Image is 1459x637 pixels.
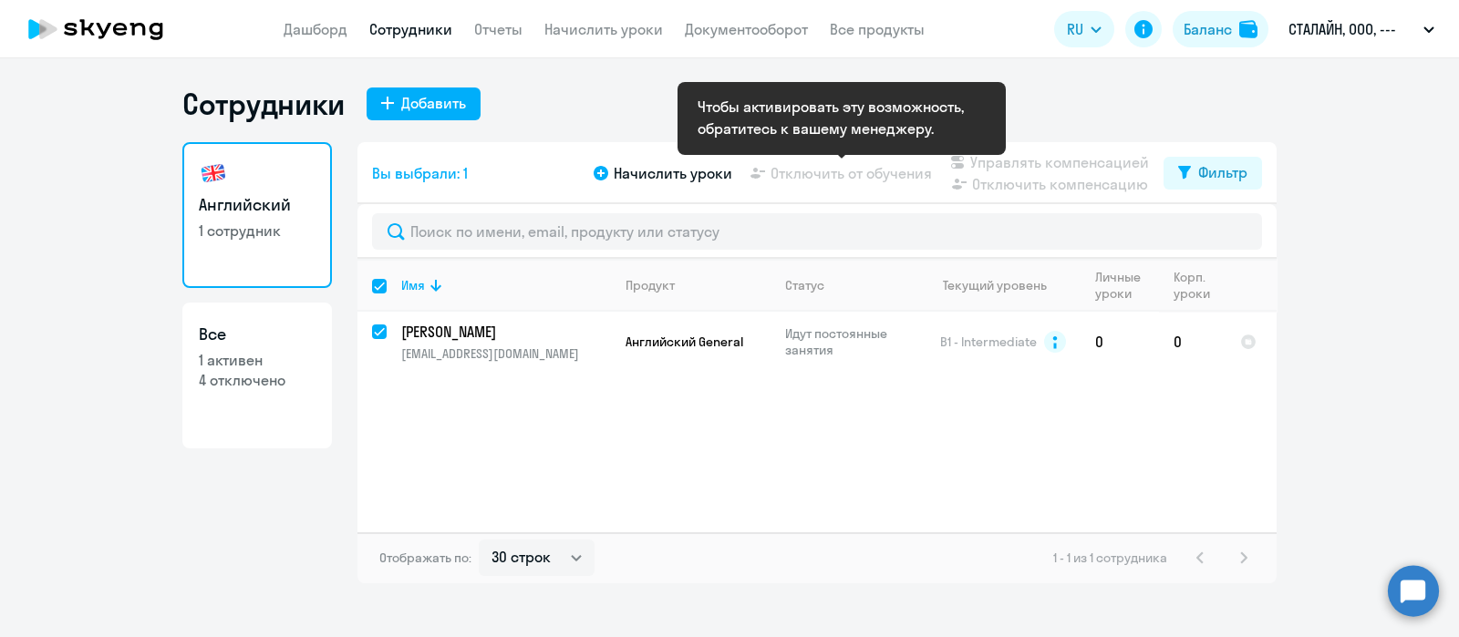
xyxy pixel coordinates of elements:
span: Начислить уроки [614,162,732,184]
button: СТАЛАЙН, ООО, --- [1279,7,1443,51]
div: Продукт [626,277,770,293]
p: 1 активен [199,350,316,370]
h3: Все [199,323,316,346]
h3: Английский [199,193,316,217]
div: Имя [401,277,610,293]
button: Фильтр [1164,157,1262,190]
p: СТАЛАЙН, ООО, --- [1288,18,1396,40]
span: Английский General [626,334,743,350]
p: 1 сотрудник [199,221,316,241]
a: Все продукты [830,20,925,38]
button: RU [1054,11,1114,47]
button: Балансbalance [1173,11,1268,47]
h1: Сотрудники [182,86,345,122]
img: balance [1239,20,1257,38]
span: 1 - 1 из 1 сотрудника [1053,550,1167,566]
div: Баланс [1184,18,1232,40]
p: [EMAIL_ADDRESS][DOMAIN_NAME] [401,345,610,362]
span: Отображать по: [379,550,471,566]
a: Все1 активен4 отключено [182,303,332,448]
div: Личные уроки [1095,269,1158,302]
a: Сотрудники [369,20,452,38]
div: Статус [785,277,910,293]
div: Добавить [401,92,466,114]
div: Личные уроки [1095,269,1146,302]
a: Английский1 сотрудник [182,142,332,288]
img: english [199,159,228,188]
div: Чтобы активировать эту возможность, обратитесь к вашему менеджеру. [698,96,986,139]
div: Корп. уроки [1174,269,1213,302]
td: 0 [1081,312,1159,372]
input: Поиск по имени, email, продукту или статусу [372,213,1262,250]
span: RU [1067,18,1083,40]
a: Отчеты [474,20,523,38]
a: Начислить уроки [544,20,663,38]
div: Корп. уроки [1174,269,1225,302]
div: Статус [785,277,824,293]
p: [PERSON_NAME] [401,322,607,342]
a: Документооборот [685,20,808,38]
p: 4 отключено [199,370,316,390]
div: Продукт [626,277,675,293]
div: Текущий уровень [943,277,1047,293]
div: Текущий уровень [926,277,1080,293]
button: Добавить [367,87,481,120]
span: B1 - Intermediate [940,334,1037,350]
p: Идут постоянные занятия [785,325,910,358]
a: Дашборд [284,20,347,38]
span: Вы выбрали: 1 [372,162,468,184]
div: Фильтр [1198,161,1247,183]
div: Имя [401,277,425,293]
td: 0 [1159,312,1226,372]
a: [PERSON_NAME] [401,322,610,342]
